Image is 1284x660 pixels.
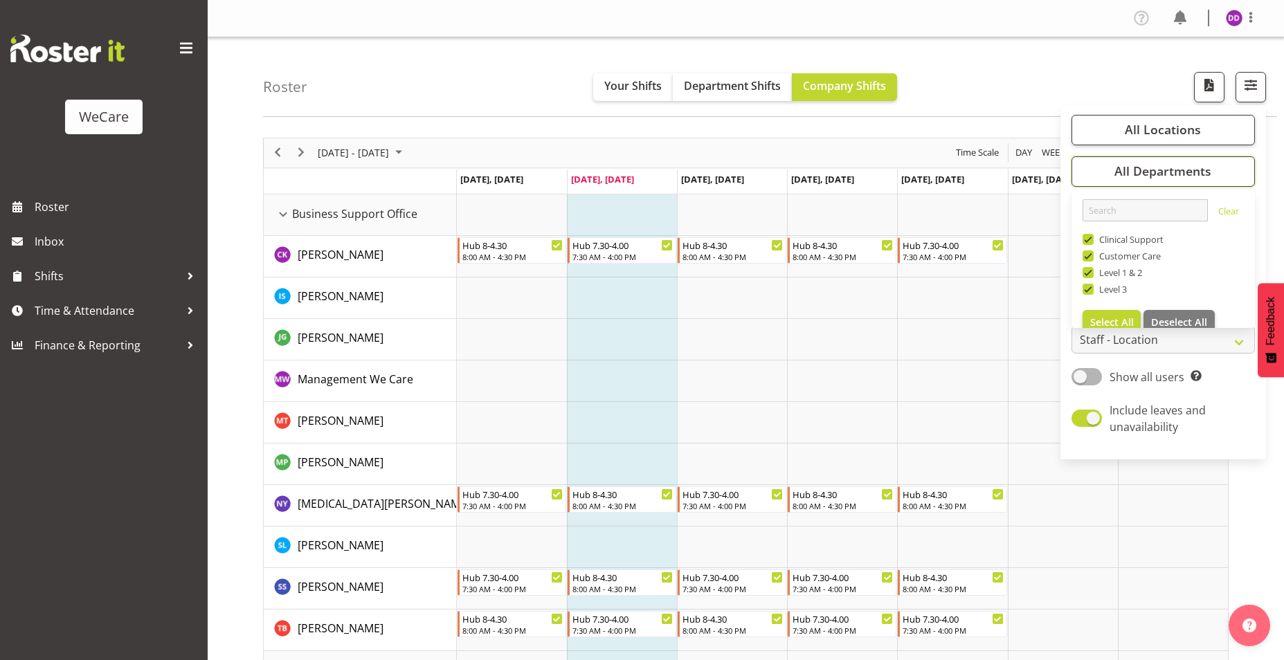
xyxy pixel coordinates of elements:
[788,486,896,513] div: Nikita Yates"s event - Hub 8-4.30 Begin From Thursday, October 2, 2025 at 8:00:00 AM GMT+13:00 En...
[593,73,673,101] button: Your Shifts
[954,144,1002,161] button: Time Scale
[298,620,383,636] a: [PERSON_NAME]
[313,138,410,167] div: Sep 29 - Oct 05, 2025
[266,138,289,167] div: previous period
[298,288,383,304] span: [PERSON_NAME]
[460,173,523,185] span: [DATE], [DATE]
[898,486,1006,513] div: Nikita Yates"s event - Hub 8-4.30 Begin From Friday, October 3, 2025 at 8:00:00 AM GMT+13:00 Ends...
[1194,72,1224,102] button: Download a PDF of the roster according to the set date range.
[793,500,893,511] div: 8:00 AM - 4:30 PM
[1226,10,1242,26] img: demi-dumitrean10946.jpg
[682,500,783,511] div: 7:30 AM - 4:00 PM
[264,319,457,360] td: Janine Grundler resource
[1236,72,1266,102] button: Filter Shifts
[289,138,313,167] div: next period
[1013,144,1035,161] button: Timeline Day
[572,251,673,262] div: 7:30 AM - 4:00 PM
[298,246,383,263] a: [PERSON_NAME]
[458,611,566,637] div: Tyla Boyd"s event - Hub 8-4.30 Begin From Monday, September 29, 2025 at 8:00:00 AM GMT+13:00 Ends...
[264,485,457,526] td: Nikita Yates resource
[604,78,662,93] span: Your Shifts
[682,487,783,501] div: Hub 7.30-4.00
[673,73,792,101] button: Department Shifts
[264,568,457,609] td: Savita Savita resource
[678,237,786,264] div: Chloe Kim"s event - Hub 8-4.30 Begin From Wednesday, October 1, 2025 at 8:00:00 AM GMT+13:00 Ends...
[788,611,896,637] div: Tyla Boyd"s event - Hub 7.30-4.00 Begin From Thursday, October 2, 2025 at 7:30:00 AM GMT+13:00 En...
[264,360,457,402] td: Management We Care resource
[264,194,457,236] td: Business Support Office resource
[462,238,563,252] div: Hub 8-4.30
[292,144,311,161] button: Next
[298,537,383,553] a: [PERSON_NAME]
[568,569,676,596] div: Savita Savita"s event - Hub 8-4.30 Begin From Tuesday, September 30, 2025 at 8:00:00 AM GMT+13:00...
[572,612,673,625] div: Hub 7.30-4.00
[903,583,1003,594] div: 8:00 AM - 4:30 PM
[803,78,886,93] span: Company Shifts
[793,570,893,584] div: Hub 7.30-4.00
[568,486,676,513] div: Nikita Yates"s event - Hub 8-4.30 Begin From Tuesday, September 30, 2025 at 8:00:00 AM GMT+13:00 ...
[1110,403,1206,434] span: Include leaves and unavailability
[955,144,1000,161] span: Time Scale
[264,402,457,443] td: Michelle Thomas resource
[898,237,1006,264] div: Chloe Kim"s event - Hub 7.30-4.00 Begin From Friday, October 3, 2025 at 7:30:00 AM GMT+13:00 Ends...
[903,570,1003,584] div: Hub 8-4.30
[571,173,634,185] span: [DATE], [DATE]
[1242,618,1256,632] img: help-xxl-2.png
[898,569,1006,596] div: Savita Savita"s event - Hub 8-4.30 Begin From Friday, October 3, 2025 at 8:00:00 AM GMT+13:00 End...
[462,583,563,594] div: 7:30 AM - 4:00 PM
[572,487,673,501] div: Hub 8-4.30
[462,570,563,584] div: Hub 7.30-4.00
[1040,144,1068,161] button: Timeline Week
[264,277,457,319] td: Isabel Simcox resource
[572,583,673,594] div: 8:00 AM - 4:30 PM
[903,612,1003,625] div: Hub 7.30-4.00
[682,625,783,636] div: 8:00 AM - 4:30 PM
[788,237,896,264] div: Chloe Kim"s event - Hub 8-4.30 Begin From Thursday, October 2, 2025 at 8:00:00 AM GMT+13:00 Ends ...
[35,266,180,286] span: Shifts
[793,612,893,625] div: Hub 7.30-4.00
[264,609,457,651] td: Tyla Boyd resource
[1090,315,1134,329] span: Select All
[1083,199,1208,221] input: Search
[264,443,457,485] td: Millie Pumphrey resource
[462,487,563,501] div: Hub 7.30-4.00
[79,107,129,127] div: WeCare
[35,231,201,252] span: Inbox
[791,173,854,185] span: [DATE], [DATE]
[316,144,408,161] button: September 2025
[298,579,383,594] span: [PERSON_NAME]
[1265,297,1277,345] span: Feedback
[298,372,413,387] span: Management We Care
[1094,234,1164,245] span: Clinical Support
[298,495,470,512] a: [MEDICAL_DATA][PERSON_NAME]
[462,500,563,511] div: 7:30 AM - 4:00 PM
[792,73,897,101] button: Company Shifts
[263,79,307,95] h4: Roster
[682,612,783,625] div: Hub 8-4.30
[678,569,786,596] div: Savita Savita"s event - Hub 7.30-4.00 Begin From Wednesday, October 1, 2025 at 7:30:00 AM GMT+13:...
[903,500,1003,511] div: 8:00 AM - 4:30 PM
[903,487,1003,501] div: Hub 8-4.30
[298,538,383,553] span: [PERSON_NAME]
[1094,250,1161,262] span: Customer Care
[1012,173,1075,185] span: [DATE], [DATE]
[682,583,783,594] div: 7:30 AM - 4:00 PM
[903,625,1003,636] div: 7:30 AM - 4:00 PM
[35,300,180,321] span: Time & Attendance
[298,247,383,262] span: [PERSON_NAME]
[793,238,893,252] div: Hub 8-4.30
[1071,115,1255,145] button: All Locations
[292,205,417,222] span: Business Support Office
[568,237,676,264] div: Chloe Kim"s event - Hub 7.30-4.00 Begin From Tuesday, September 30, 2025 at 7:30:00 AM GMT+13:00 ...
[458,237,566,264] div: Chloe Kim"s event - Hub 8-4.30 Begin From Monday, September 29, 2025 at 8:00:00 AM GMT+13:00 Ends...
[462,612,563,625] div: Hub 8-4.30
[1151,315,1207,329] span: Deselect All
[1143,310,1215,335] button: Deselect All
[298,329,383,346] a: [PERSON_NAME]
[264,526,457,568] td: Sarah Lamont resource
[793,487,893,501] div: Hub 8-4.30
[316,144,390,161] span: [DATE] - [DATE]
[682,251,783,262] div: 8:00 AM - 4:30 PM
[572,625,673,636] div: 7:30 AM - 4:00 PM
